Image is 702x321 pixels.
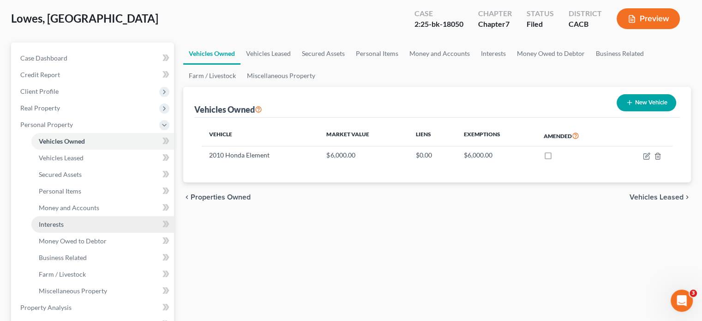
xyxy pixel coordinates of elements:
[527,8,554,19] div: Status
[39,270,86,278] span: Farm / Livestock
[20,54,67,62] span: Case Dashboard
[404,42,475,65] a: Money and Accounts
[20,104,60,112] span: Real Property
[20,87,59,95] span: Client Profile
[478,8,512,19] div: Chapter
[617,94,676,111] button: New Vehicle
[13,299,174,316] a: Property Analysis
[39,137,85,145] span: Vehicles Owned
[31,133,174,150] a: Vehicles Owned
[39,187,81,195] span: Personal Items
[31,216,174,233] a: Interests
[630,194,691,201] button: Vehicles Leased chevron_right
[39,237,107,245] span: Money Owed to Debtor
[456,125,536,146] th: Exemptions
[194,104,262,115] div: Vehicles Owned
[690,290,697,297] span: 3
[202,125,319,146] th: Vehicle
[671,290,693,312] iframe: Intercom live chat
[630,194,684,201] span: Vehicles Leased
[31,200,174,216] a: Money and Accounts
[350,42,404,65] a: Personal Items
[569,19,602,30] div: CACB
[478,19,512,30] div: Chapter
[408,125,456,146] th: Liens
[39,204,99,212] span: Money and Accounts
[31,266,174,283] a: Farm / Livestock
[408,146,456,164] td: $0.00
[13,50,174,67] a: Case Dashboard
[31,249,174,266] a: Business Related
[39,220,64,228] span: Interests
[505,19,510,28] span: 7
[240,42,296,65] a: Vehicles Leased
[296,42,350,65] a: Secured Assets
[39,287,107,295] span: Miscellaneous Property
[414,8,463,19] div: Case
[617,8,680,29] button: Preview
[183,194,251,201] button: chevron_left Properties Owned
[20,303,72,311] span: Property Analysis
[475,42,511,65] a: Interests
[414,19,463,30] div: 2:25-bk-18050
[13,67,174,83] a: Credit Report
[569,8,602,19] div: District
[191,194,251,201] span: Properties Owned
[527,19,554,30] div: Filed
[39,170,82,178] span: Secured Assets
[183,194,191,201] i: chevron_left
[39,254,87,261] span: Business Related
[31,150,174,166] a: Vehicles Leased
[456,146,536,164] td: $6,000.00
[11,12,158,25] span: Lowes, [GEOGRAPHIC_DATA]
[684,194,691,201] i: chevron_right
[31,183,174,200] a: Personal Items
[31,166,174,183] a: Secured Assets
[183,42,240,65] a: Vehicles Owned
[319,125,408,146] th: Market Value
[31,233,174,249] a: Money Owed to Debtor
[20,121,73,128] span: Personal Property
[511,42,590,65] a: Money Owed to Debtor
[39,154,84,162] span: Vehicles Leased
[590,42,649,65] a: Business Related
[31,283,174,299] a: Miscellaneous Property
[20,71,60,79] span: Credit Report
[241,65,321,87] a: Miscellaneous Property
[202,146,319,164] td: 2010 Honda Element
[536,125,615,146] th: Amended
[319,146,408,164] td: $6,000.00
[183,65,241,87] a: Farm / Livestock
